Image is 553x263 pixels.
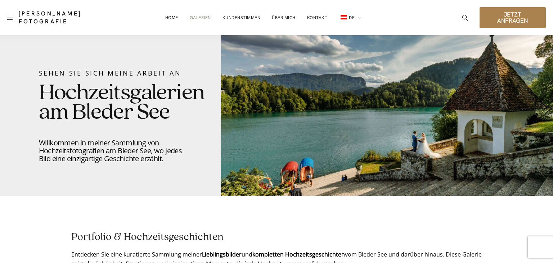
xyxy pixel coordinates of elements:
[39,139,183,163] p: Willkommen in meiner Sammlung von Hochzeitsfotografien am Bleder See, wo jedes Bild eine einzigar...
[459,11,472,24] a: icon-magnifying-glass34
[222,10,261,25] a: Kundenstimmen
[488,12,537,24] span: Jetzt anfragen
[39,68,183,78] div: Sehen Sie sich meine Arbeit an
[349,15,355,21] span: DE
[202,250,242,258] strong: Lieblingsbilder
[39,83,183,123] h2: Hochzeitsgalerien am Bleder See
[272,10,296,25] a: Über mich
[19,10,109,26] a: [PERSON_NAME] Fotografie
[339,10,361,25] a: de_ATDE
[190,10,211,25] a: Galerien
[480,7,546,28] a: Jetzt anfragen
[252,250,345,258] strong: kompletten Hochzeitsgeschichten
[341,15,347,19] img: DE
[71,232,482,242] h2: Portfolio & Hochzeitsgeschichten
[165,10,178,25] a: Home
[307,10,328,25] a: Kontakt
